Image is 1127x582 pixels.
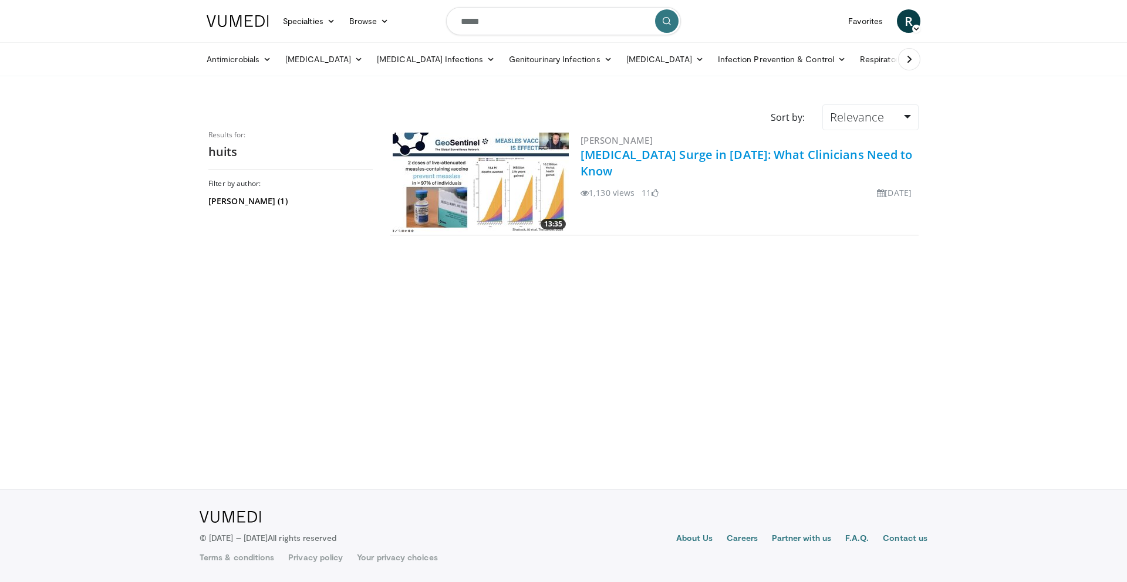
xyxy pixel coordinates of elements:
[208,130,373,140] p: Results for:
[370,48,502,71] a: [MEDICAL_DATA] Infections
[502,48,619,71] a: Genitourinary Infections
[276,9,342,33] a: Specialties
[619,48,711,71] a: [MEDICAL_DATA]
[207,15,269,27] img: VuMedi Logo
[342,9,396,33] a: Browse
[581,134,653,146] a: [PERSON_NAME]
[208,144,373,160] h2: huits
[541,219,566,229] span: 13:35
[877,187,912,199] li: [DATE]
[727,532,758,546] a: Careers
[853,48,962,71] a: Respiratory Infections
[200,511,261,523] img: VuMedi Logo
[676,532,713,546] a: About Us
[200,48,278,71] a: Antimicrobials
[642,187,658,199] li: 11
[393,133,569,232] a: 13:35
[762,104,814,130] div: Sort by:
[268,533,336,543] span: All rights reserved
[357,551,437,563] a: Your privacy choices
[581,187,635,199] li: 1,130 views
[200,551,274,563] a: Terms & conditions
[897,9,920,33] a: R
[711,48,853,71] a: Infection Prevention & Control
[200,532,337,544] p: © [DATE] – [DATE]
[208,195,370,207] a: [PERSON_NAME] (1)
[830,109,884,125] span: Relevance
[393,133,569,232] img: 701336ce-0724-4552-9020-56cd980d7a4a.300x170_q85_crop-smart_upscale.jpg
[208,179,373,188] h3: Filter by author:
[288,551,343,563] a: Privacy policy
[772,532,831,546] a: Partner with us
[845,532,869,546] a: F.A.Q.
[841,9,890,33] a: Favorites
[581,147,913,179] a: [MEDICAL_DATA] Surge in [DATE]: What Clinicians Need to Know
[883,532,927,546] a: Contact us
[446,7,681,35] input: Search topics, interventions
[822,104,919,130] a: Relevance
[278,48,370,71] a: [MEDICAL_DATA]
